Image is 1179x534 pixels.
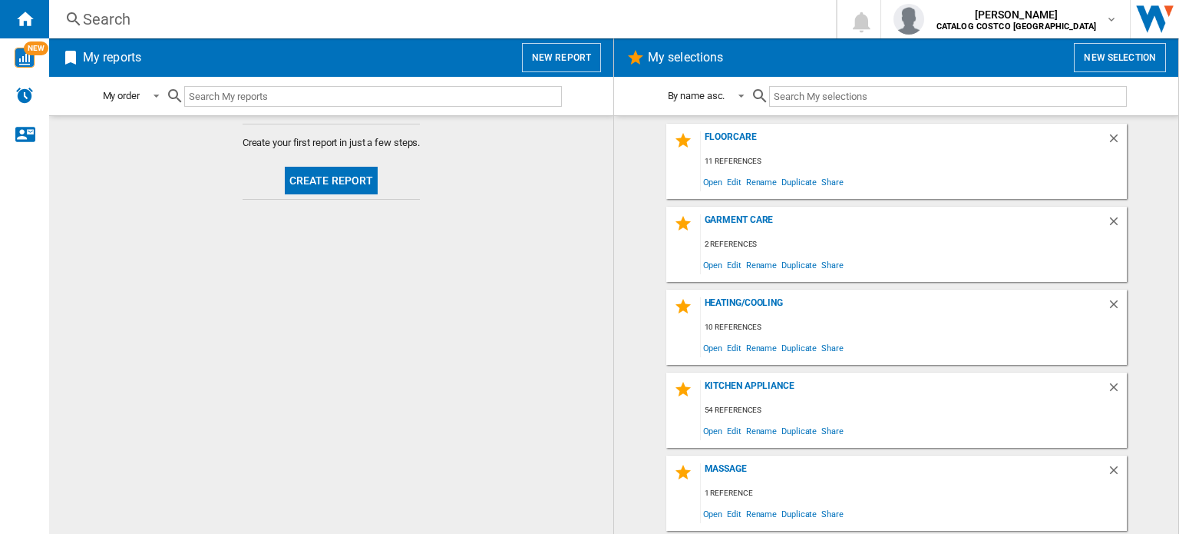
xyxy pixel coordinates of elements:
div: Search [83,8,796,30]
div: Heating/Cooling [701,297,1107,318]
div: Delete [1107,131,1127,152]
span: Rename [744,171,779,192]
div: Delete [1107,463,1127,484]
span: Rename [744,503,779,524]
span: Share [819,420,846,441]
span: Duplicate [779,503,819,524]
span: Open [701,420,725,441]
span: Open [701,254,725,275]
span: Rename [744,254,779,275]
span: Share [819,337,846,358]
input: Search My selections [769,86,1126,107]
span: Rename [744,337,779,358]
span: Duplicate [779,254,819,275]
div: 10 references [701,318,1127,337]
span: Share [819,503,846,524]
h2: My selections [645,43,726,72]
span: Edit [725,420,744,441]
span: Edit [725,503,744,524]
img: wise-card.svg [15,48,35,68]
span: Create your first report in just a few steps. [243,136,421,150]
div: Delete [1107,380,1127,401]
button: New report [522,43,601,72]
div: 2 references [701,235,1127,254]
div: My order [103,90,140,101]
span: Rename [744,420,779,441]
span: NEW [24,41,48,55]
span: Share [819,171,846,192]
span: [PERSON_NAME] [936,7,1096,22]
img: profile.jpg [893,4,924,35]
span: Share [819,254,846,275]
img: alerts-logo.svg [15,86,34,104]
button: Create report [285,167,378,194]
span: Duplicate [779,337,819,358]
div: Delete [1107,297,1127,318]
div: By name asc. [668,90,725,101]
div: Massage [701,463,1107,484]
input: Search My reports [184,86,562,107]
span: Duplicate [779,420,819,441]
div: Delete [1107,214,1127,235]
div: Kitchen Appliance [701,380,1107,401]
span: Open [701,503,725,524]
div: 54 references [701,401,1127,420]
div: Floorcare [701,131,1107,152]
span: Edit [725,337,744,358]
span: Edit [725,254,744,275]
div: 11 references [701,152,1127,171]
span: Open [701,337,725,358]
div: 1 reference [701,484,1127,503]
b: CATALOG COSTCO [GEOGRAPHIC_DATA] [936,22,1096,32]
span: Duplicate [779,171,819,192]
span: Edit [725,171,744,192]
div: Garment Care [701,214,1107,235]
h2: My reports [80,43,144,72]
span: Open [701,171,725,192]
button: New selection [1074,43,1166,72]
